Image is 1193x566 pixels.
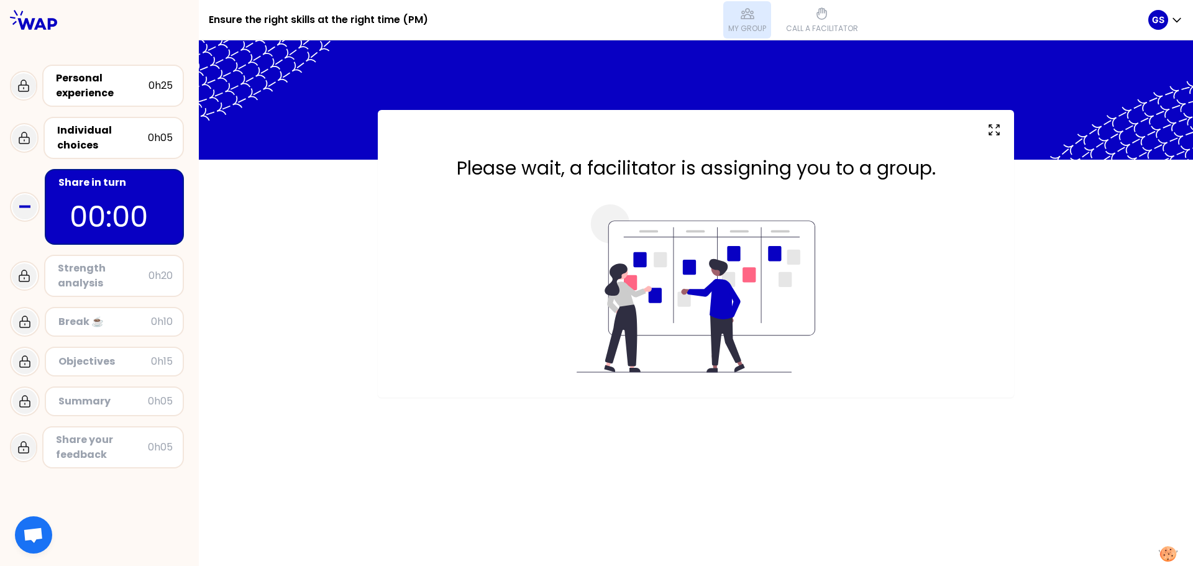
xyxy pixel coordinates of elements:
div: 0h25 [149,78,173,93]
div: Share in turn [58,175,173,190]
button: Call a facilitator [781,1,863,39]
div: 0h10 [151,314,173,329]
p: 00:00 [70,195,159,239]
p: Call a facilitator [786,24,858,34]
div: Objectives [58,354,151,369]
div: Share your feedback [56,432,148,462]
button: My group [723,1,771,39]
h2: Please wait, a facilitator is assigning you to a group. [403,157,989,180]
div: Strength analysis [58,261,149,291]
div: 0h05 [148,440,173,455]
div: 0h15 [151,354,173,369]
div: Summary [58,394,148,409]
button: GS [1148,10,1183,30]
p: GS [1152,14,1164,26]
div: 0h20 [149,268,173,283]
div: Individual choices [57,123,148,153]
p: My group [728,24,766,34]
div: 0h05 [148,394,173,409]
div: Break ☕️ [58,314,151,329]
div: Personal experience [56,71,149,101]
div: 0h05 [148,130,173,145]
div: Open chat [15,516,52,554]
